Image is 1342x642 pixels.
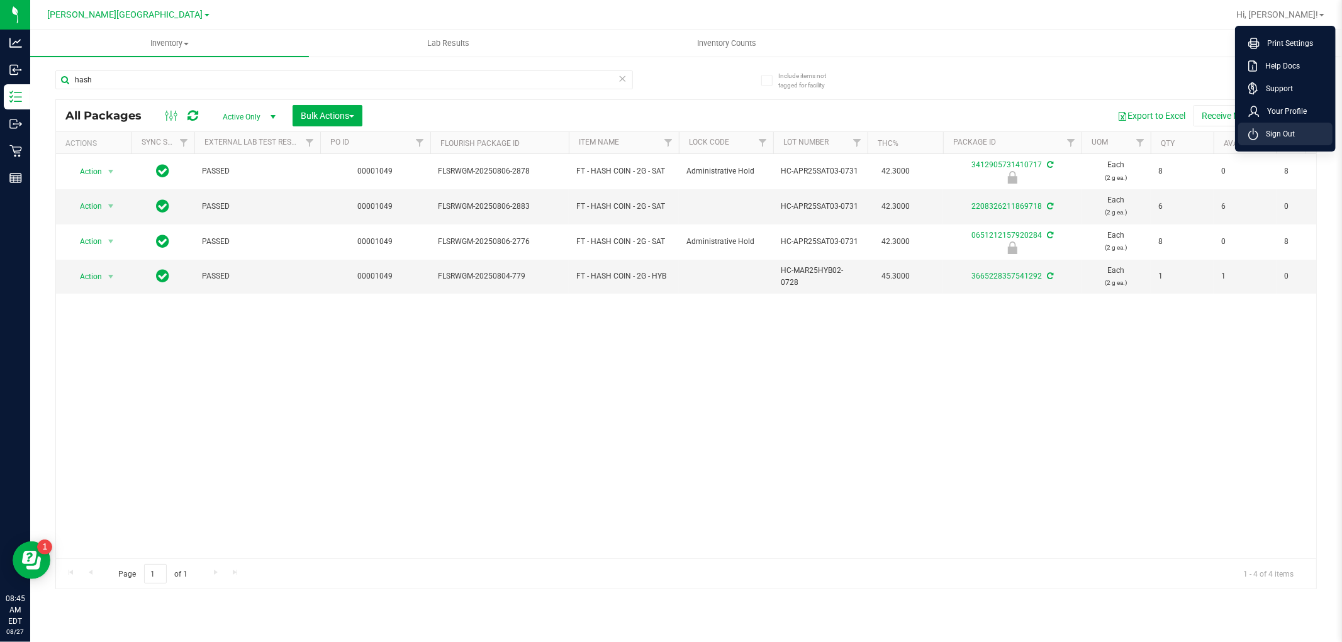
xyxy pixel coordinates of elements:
[1221,165,1269,177] span: 0
[1260,105,1307,118] span: Your Profile
[6,593,25,627] p: 08:45 AM EDT
[1221,270,1269,282] span: 1
[9,36,22,49] inline-svg: Analytics
[1238,123,1333,145] li: Sign Out
[69,197,103,215] span: Action
[1092,138,1108,147] a: UOM
[878,139,898,148] a: THC%
[953,138,996,147] a: Package ID
[781,236,860,248] span: HC-APR25SAT03-0731
[438,236,561,248] span: FLSRWGM-20250806-2776
[1089,159,1143,183] span: Each
[65,109,154,123] span: All Packages
[358,167,393,175] a: 00001049
[13,541,50,579] iframe: Resource center
[971,160,1042,169] a: 3412905731410717
[783,138,829,147] a: Lot Number
[1158,201,1206,213] span: 6
[1045,272,1053,280] span: Sync from Compliance System
[1089,277,1143,289] p: (2 g ea.)
[358,202,393,211] a: 00001049
[1236,9,1318,19] span: Hi, [PERSON_NAME]!
[971,202,1042,211] a: 2208326211869718
[658,132,679,153] a: Filter
[157,162,170,180] span: In Sync
[410,38,486,49] span: Lab Results
[1089,172,1143,184] p: (2 g ea.)
[1045,202,1053,211] span: Sync from Compliance System
[299,132,320,153] a: Filter
[202,165,313,177] span: PASSED
[103,268,119,285] span: select
[1061,132,1082,153] a: Filter
[157,233,170,250] span: In Sync
[1260,37,1313,50] span: Print Settings
[1233,564,1304,583] span: 1 - 4 of 4 items
[69,233,103,250] span: Action
[438,201,561,213] span: FLSRWGM-20250806-2883
[686,165,766,177] span: Administrative Hold
[1089,230,1143,253] span: Each
[9,145,22,157] inline-svg: Retail
[1284,270,1332,282] span: 0
[301,111,354,121] span: Bulk Actions
[1109,105,1194,126] button: Export to Excel
[157,197,170,215] span: In Sync
[1045,231,1053,240] span: Sync from Compliance System
[1089,206,1143,218] p: (2 g ea.)
[1221,236,1269,248] span: 0
[1284,236,1332,248] span: 8
[202,236,313,248] span: PASSED
[157,267,170,285] span: In Sync
[588,30,866,57] a: Inventory Counts
[103,197,119,215] span: select
[438,270,561,282] span: FLSRWGM-20250804-779
[875,267,916,285] span: 45.3000
[576,165,671,177] span: FT - HASH COIN - 2G - SAT
[1158,236,1206,248] span: 8
[576,270,671,282] span: FT - HASH COIN - 2G - HYB
[142,138,190,147] a: Sync Status
[440,139,520,148] a: Flourish Package ID
[847,132,868,153] a: Filter
[1258,60,1300,72] span: Help Docs
[1258,82,1293,95] span: Support
[204,138,303,147] a: External Lab Test Result
[752,132,773,153] a: Filter
[358,272,393,280] a: 00001049
[293,105,362,126] button: Bulk Actions
[1224,139,1261,148] a: Available
[108,564,198,584] span: Page of 1
[1284,201,1332,213] span: 0
[30,38,309,49] span: Inventory
[55,70,633,89] input: Search Package ID, Item Name, SKU, Lot or Part Number...
[941,241,1083,254] div: Administrative Hold
[1089,241,1143,253] p: (2 g ea.)
[781,265,860,289] span: HC-MAR25HYB02-0728
[1161,139,1175,148] a: Qty
[781,165,860,177] span: HC-APR25SAT03-0731
[202,270,313,282] span: PASSED
[689,138,729,147] a: Lock Code
[9,118,22,130] inline-svg: Outbound
[69,268,103,285] span: Action
[37,540,52,555] iframe: Resource center unread badge
[1158,165,1206,177] span: 8
[576,236,671,248] span: FT - HASH COIN - 2G - SAT
[971,272,1042,280] a: 3665228357541292
[875,197,916,216] span: 42.3000
[330,138,349,147] a: PO ID
[1045,160,1053,169] span: Sync from Compliance System
[9,64,22,76] inline-svg: Inbound
[1089,194,1143,218] span: Each
[1130,132,1151,153] a: Filter
[1248,60,1328,72] a: Help Docs
[30,30,309,57] a: Inventory
[579,138,619,147] a: Item Name
[875,162,916,180] span: 42.3000
[686,236,766,248] span: Administrative Hold
[65,139,126,148] div: Actions
[358,237,393,246] a: 00001049
[6,627,25,636] p: 08/27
